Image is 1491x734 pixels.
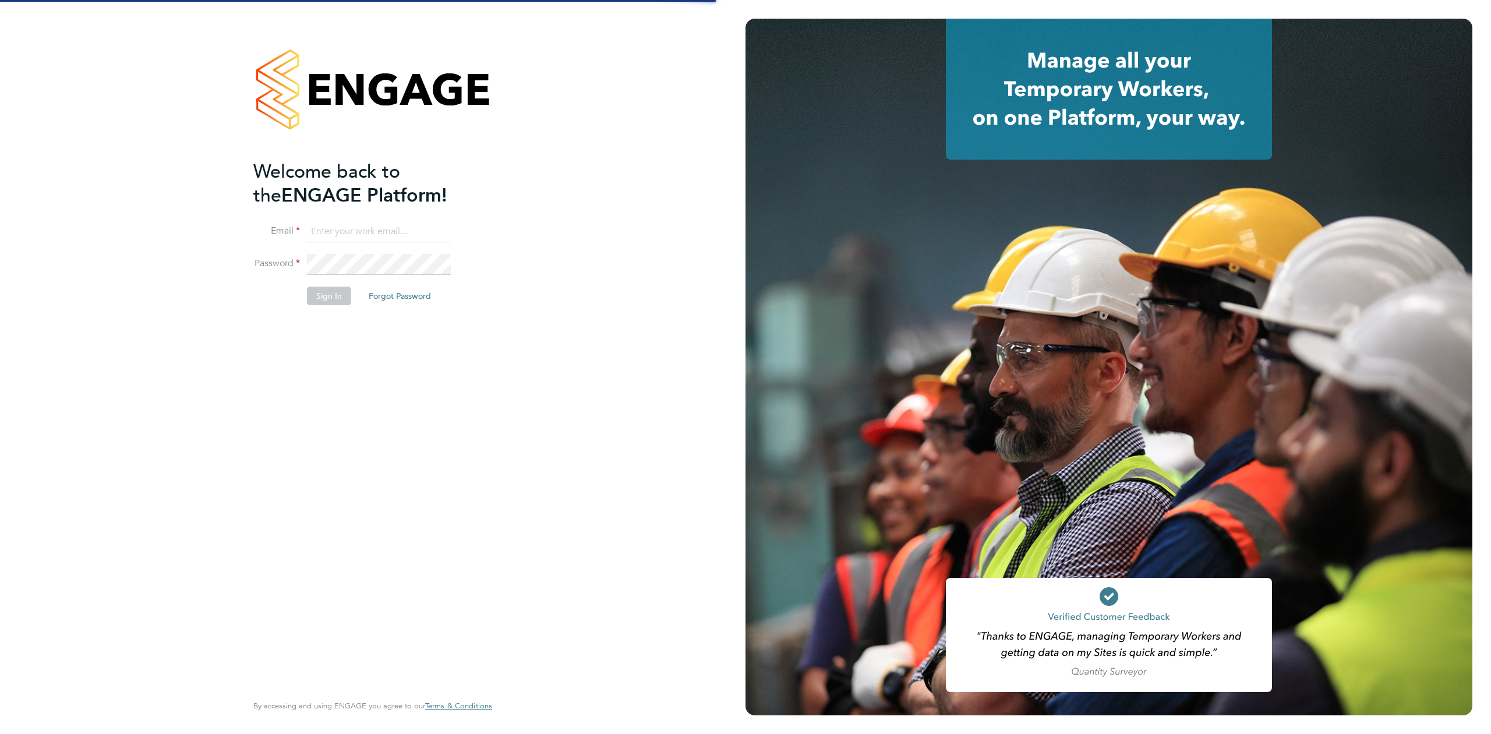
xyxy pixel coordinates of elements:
button: Forgot Password [359,287,440,305]
a: Terms & Conditions [425,701,492,711]
label: Password [253,257,300,270]
span: Welcome back to the [253,160,400,207]
label: Email [253,225,300,237]
span: By accessing and using ENGAGE you agree to our [253,701,492,711]
button: Sign In [307,287,351,305]
input: Enter your work email... [307,221,451,242]
h2: ENGAGE Platform! [253,160,480,207]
